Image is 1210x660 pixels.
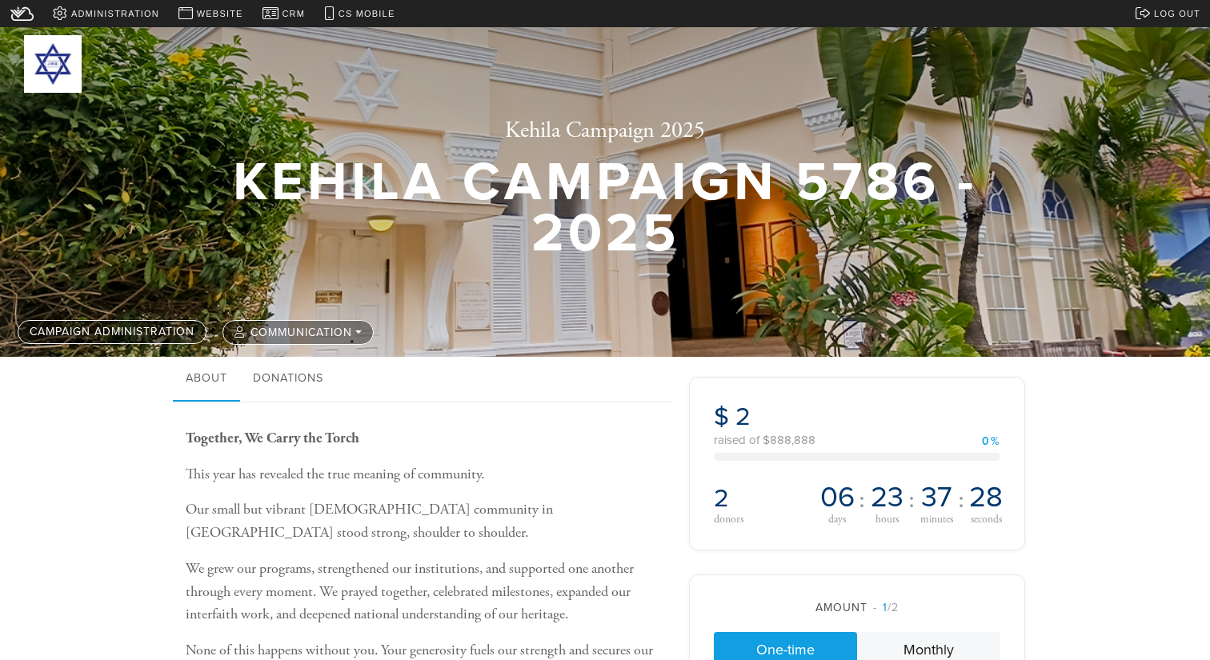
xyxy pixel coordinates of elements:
[859,487,865,513] span: :
[173,357,240,402] a: About
[971,514,1002,526] span: seconds
[828,514,846,526] span: days
[714,514,812,525] div: donors
[735,402,751,432] span: 2
[186,498,664,545] p: Our small but vibrant [DEMOGRAPHIC_DATA] community in [GEOGRAPHIC_DATA] stood strong, shoulder to...
[714,402,729,432] span: $
[240,357,336,402] a: Donations
[714,599,1000,616] div: Amount
[920,514,953,526] span: minutes
[875,514,899,526] span: hours
[873,601,899,614] span: /2
[921,483,952,512] span: 37
[71,7,159,21] span: Administration
[714,483,812,514] h2: 2
[282,7,305,21] span: CRM
[222,320,374,345] button: communication
[229,157,981,260] h1: Kehila Campaign 5786 - 2025
[186,429,359,447] b: Together, We Carry the Torch
[186,558,664,626] p: We grew our programs, strengthened our institutions, and supported one another through every mome...
[339,7,395,21] span: CS Mobile
[186,463,664,486] p: This year has revealed the true meaning of community.
[969,483,1003,512] span: 28
[871,483,903,512] span: 23
[820,483,855,512] span: 06
[982,436,1000,447] div: 0%
[24,35,82,93] img: 300x300_JWB%20logo.png
[229,118,981,145] h2: Kehila Campaign 2025
[197,7,243,21] span: Website
[883,601,887,614] span: 1
[18,320,206,344] a: Campaign Administration
[1154,7,1200,21] span: Log out
[714,434,1000,446] div: raised of $888,888
[958,487,964,513] span: :
[908,487,915,513] span: :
